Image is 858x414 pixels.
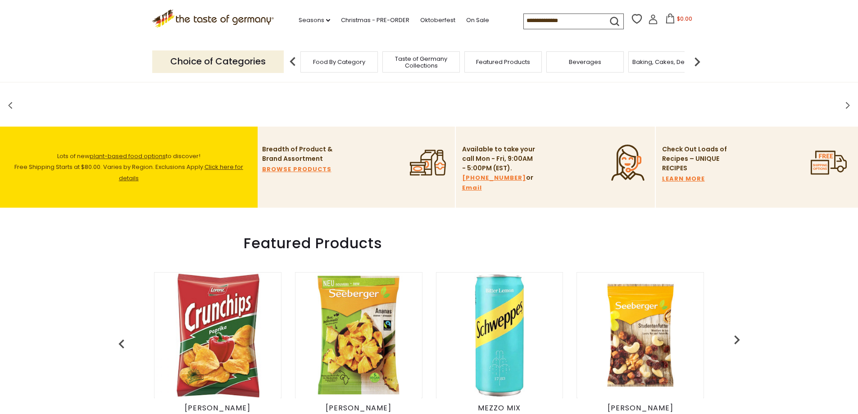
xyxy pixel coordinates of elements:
[462,145,536,193] p: Available to take your call Mon - Fri, 9:00AM - 5:00PM (EST). or
[578,273,703,398] img: Seeberger
[436,404,563,413] div: Mezzo Mix
[462,173,526,183] a: [PHONE_NUMBER]
[299,15,330,25] a: Seasons
[262,164,331,174] a: BROWSE PRODUCTS
[341,15,409,25] a: Christmas - PRE-ORDER
[466,15,489,25] a: On Sale
[660,14,698,27] button: $0.00
[662,174,705,184] a: LEARN MORE
[677,15,692,23] span: $0.00
[155,273,280,398] img: Lorenz Crunch Chips with Mild Paprika in Bag 5.3 oz - DEAL
[313,59,365,65] a: Food By Category
[14,152,243,183] span: Lots of new to discover! Free Shipping Starts at $80.00. Varies by Region. Exclusions Apply.
[462,183,482,193] a: Email
[728,331,746,349] img: previous arrow
[632,59,702,65] a: Baking, Cakes, Desserts
[385,55,457,69] a: Taste of Germany Collections
[420,15,455,25] a: Oktoberfest
[262,145,336,164] p: Breadth of Product & Brand Assortment
[295,404,422,413] div: [PERSON_NAME]
[688,53,706,71] img: next arrow
[90,152,166,160] a: plant-based food options
[284,53,302,71] img: previous arrow
[154,404,281,413] div: [PERSON_NAME]
[296,273,421,398] img: Seeberger Unsweetened Pineapple Chips, Natural Fruit Snack, 200g
[113,335,131,353] img: previous arrow
[662,145,727,173] p: Check Out Loads of Recipes – UNIQUE RECIPES
[437,273,562,398] img: Schweppes Bitter Lemon Soda in Can, 11.2 oz
[569,59,601,65] a: Beverages
[476,59,530,65] a: Featured Products
[152,50,284,73] p: Choice of Categories
[577,404,704,413] div: [PERSON_NAME]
